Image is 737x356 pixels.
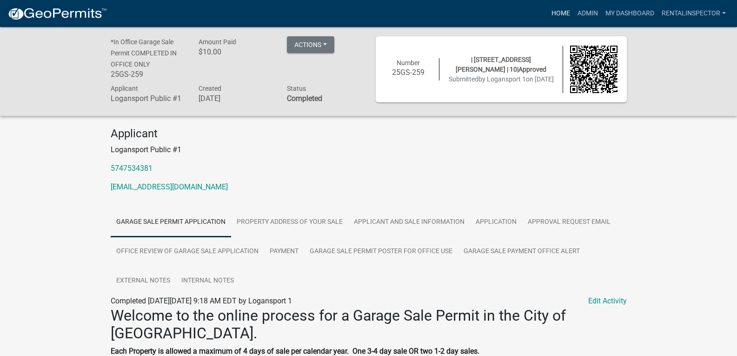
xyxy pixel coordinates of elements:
[176,266,239,296] a: Internal Notes
[111,85,138,92] span: Applicant
[264,237,304,267] a: Payment
[111,237,264,267] a: Office Review of Garage Sale Application
[287,94,322,103] strong: Completed
[602,5,658,22] a: My Dashboard
[304,237,458,267] a: Garage Sale Permit Poster for Office Use
[111,38,177,68] span: *In Office Garage Sale Permit COMPLETED IN OFFICE ONLY
[574,5,602,22] a: Admin
[111,164,153,173] a: 5747534381
[470,208,522,237] a: Application
[522,208,616,237] a: Approval Request Email
[111,94,185,103] h6: Logansport Public #1
[111,127,627,141] h4: Applicant
[111,347,479,356] strong: Each Property is allowed a maximum of 4 days of sale per calendar year. One 3-4 day sale OR two 1...
[458,237,585,267] a: Garage Sale Payment Office Alert
[111,70,185,79] h6: 25GS-259
[231,208,348,237] a: PROPERTY ADDRESS OF YOUR SALE
[287,36,334,53] button: Actions
[199,38,236,46] span: Amount Paid
[658,5,730,22] a: rentalinspector
[385,68,432,77] h6: 25GS-259
[478,75,526,83] span: by Logansport 1
[449,75,554,83] span: Submitted on [DATE]
[111,266,176,296] a: External Notes
[199,94,273,103] h6: [DATE]
[397,59,420,67] span: Number
[111,208,231,237] a: Garage Sale Permit Application
[111,144,627,155] p: Logansport Public #1
[570,46,617,93] img: QR code
[111,296,292,305] span: Completed [DATE][DATE] 9:18 AM EDT by Logansport 1
[287,85,306,92] span: Status
[199,85,221,92] span: Created
[588,296,627,307] a: Edit Activity
[111,182,228,191] a: [EMAIL_ADDRESS][DOMAIN_NAME]
[111,307,627,343] h2: Welcome to the online process for a Garage Sale Permit in the City of [GEOGRAPHIC_DATA].
[548,5,574,22] a: Home
[456,56,546,73] span: | [STREET_ADDRESS][PERSON_NAME] | 10|Approved
[348,208,470,237] a: Applicant and Sale Information
[199,47,273,56] h6: $10.00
